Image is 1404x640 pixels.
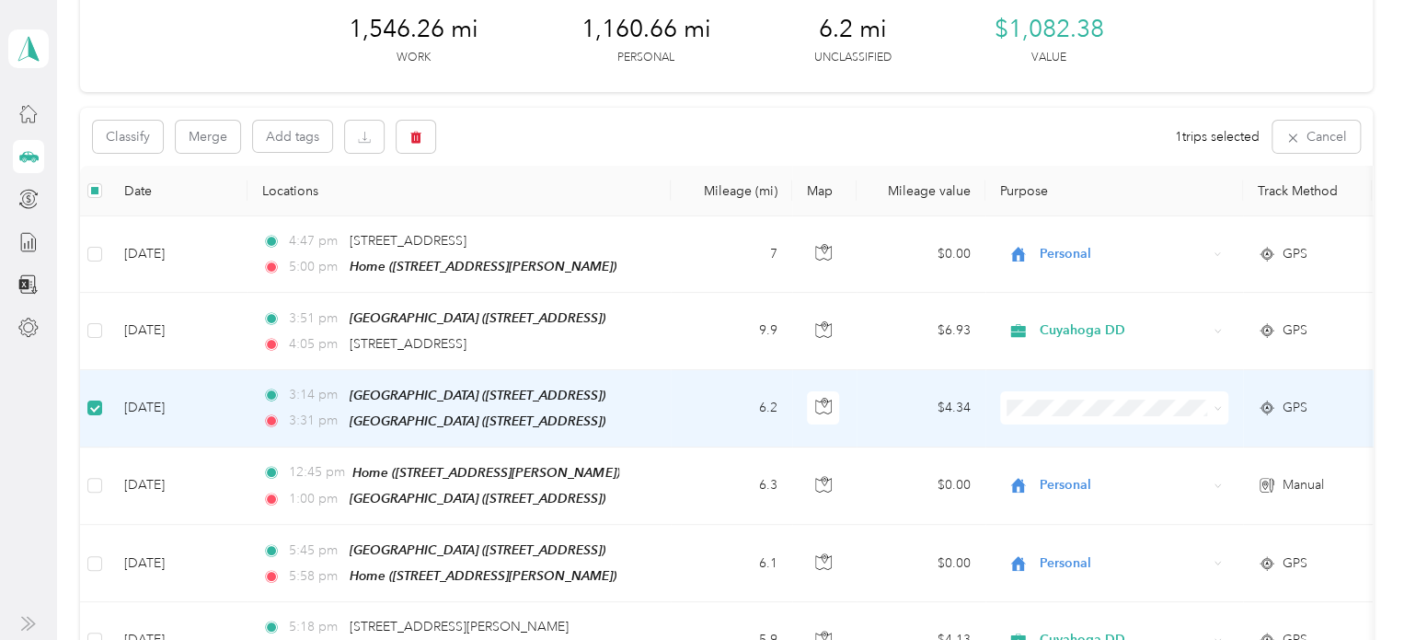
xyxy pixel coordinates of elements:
th: Mileage (mi) [671,166,792,216]
span: 5:58 pm [289,566,341,587]
span: 5:00 pm [289,257,341,277]
span: [GEOGRAPHIC_DATA] ([STREET_ADDRESS]) [350,491,605,506]
td: [DATE] [109,525,247,602]
button: Cancel [1272,121,1360,153]
td: 6.2 [671,370,792,448]
span: GPS [1283,320,1307,341]
td: 7 [671,216,792,293]
td: $6.93 [857,293,985,369]
span: 12:45 pm [289,462,345,483]
td: $4.34 [857,370,985,448]
td: $0.00 [857,448,985,525]
th: Date [109,166,247,216]
span: Home ([STREET_ADDRESS][PERSON_NAME]) [350,259,616,273]
span: 1 trips selected [1175,127,1260,146]
td: [DATE] [109,216,247,293]
span: Personal [1039,475,1207,495]
span: Home ([STREET_ADDRESS][PERSON_NAME]) [352,465,619,480]
span: 3:31 pm [289,411,341,431]
span: 5:45 pm [289,541,341,561]
td: [DATE] [109,370,247,448]
td: [DATE] [109,293,247,369]
span: 1,546.26 mi [349,15,478,44]
iframe: Everlance-gr Chat Button Frame [1301,537,1404,640]
p: Value [1031,50,1066,66]
span: 6.2 mi [819,15,887,44]
th: Map [792,166,857,216]
th: Mileage value [857,166,985,216]
td: 6.3 [671,448,792,525]
span: [STREET_ADDRESS] [350,336,466,352]
th: Purpose [985,166,1243,216]
span: Personal [1039,244,1207,264]
span: 4:47 pm [289,231,341,251]
span: 5:18 pm [289,617,341,637]
span: Home ([STREET_ADDRESS][PERSON_NAME]) [350,568,616,583]
span: 3:51 pm [289,308,341,329]
span: 1:00 pm [289,489,341,509]
span: 4:05 pm [289,334,341,355]
span: $1,082.38 [995,15,1104,44]
span: [GEOGRAPHIC_DATA] ([STREET_ADDRESS]) [350,413,605,428]
span: 1,160.66 mi [581,15,711,44]
span: Manual [1283,475,1324,495]
button: Add tags [253,121,332,152]
span: [GEOGRAPHIC_DATA] ([STREET_ADDRESS]) [350,310,605,325]
td: 6.1 [671,525,792,602]
span: [STREET_ADDRESS] [350,233,466,249]
td: 9.9 [671,293,792,369]
td: [DATE] [109,448,247,525]
span: Cuyahoga DD [1039,320,1207,341]
span: Personal [1039,553,1207,574]
span: 3:14 pm [289,385,341,405]
p: Personal [617,50,674,66]
span: GPS [1283,398,1307,418]
td: $0.00 [857,525,985,602]
button: Merge [176,121,240,153]
td: $0.00 [857,216,985,293]
th: Locations [247,166,671,216]
span: [STREET_ADDRESS][PERSON_NAME] [350,619,569,634]
span: [GEOGRAPHIC_DATA] ([STREET_ADDRESS]) [350,388,605,402]
th: Track Method [1243,166,1372,216]
p: Work [397,50,431,66]
button: Classify [93,121,163,153]
p: Unclassified [814,50,892,66]
span: GPS [1283,244,1307,264]
span: GPS [1283,553,1307,574]
span: [GEOGRAPHIC_DATA] ([STREET_ADDRESS]) [350,542,605,557]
